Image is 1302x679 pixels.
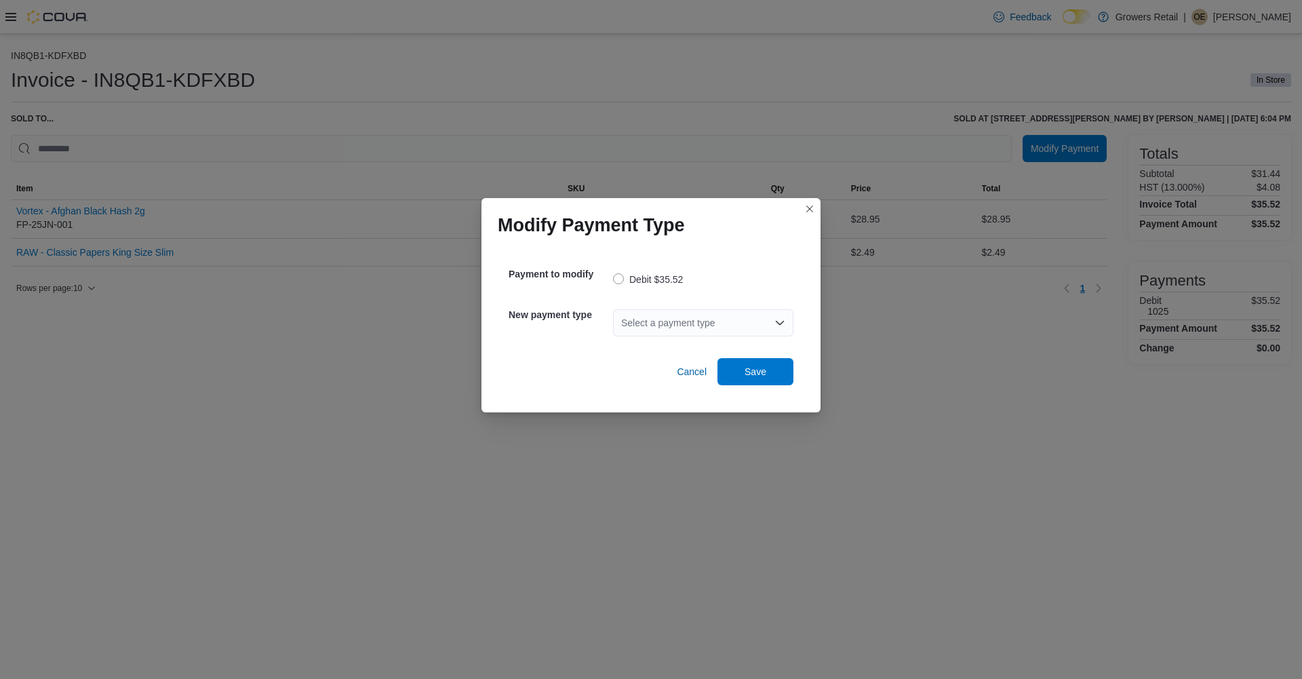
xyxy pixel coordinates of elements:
button: Open list of options [774,317,785,328]
button: Save [717,358,793,385]
h5: New payment type [509,301,610,328]
span: Cancel [677,365,707,379]
input: Accessible screen reader label [621,315,623,331]
label: Debit $35.52 [613,271,683,288]
h5: Payment to modify [509,260,610,288]
span: Save [745,365,766,379]
button: Cancel [671,358,712,385]
button: Closes this modal window [802,201,818,217]
h1: Modify Payment Type [498,214,685,236]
